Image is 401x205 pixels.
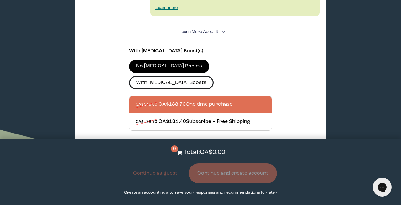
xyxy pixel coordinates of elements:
p: With [MEDICAL_DATA] Boost(s) [129,48,272,55]
p: Total: CA$0.00 [184,148,225,157]
a: Learn more [155,5,178,10]
span: Learn More About it [180,30,218,34]
label: No [MEDICAL_DATA] Boosts [129,60,209,73]
label: With [MEDICAL_DATA] Boosts [129,76,214,89]
span: 0 [171,145,178,152]
button: Continue as guest [124,163,186,183]
summary: Learn More About it < [180,29,221,35]
i: < [220,30,226,34]
p: Create an account now to save your responses and recommendations for later [124,190,277,196]
iframe: Gorgias live chat messenger [370,176,395,199]
button: Continue and create account [189,163,277,183]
